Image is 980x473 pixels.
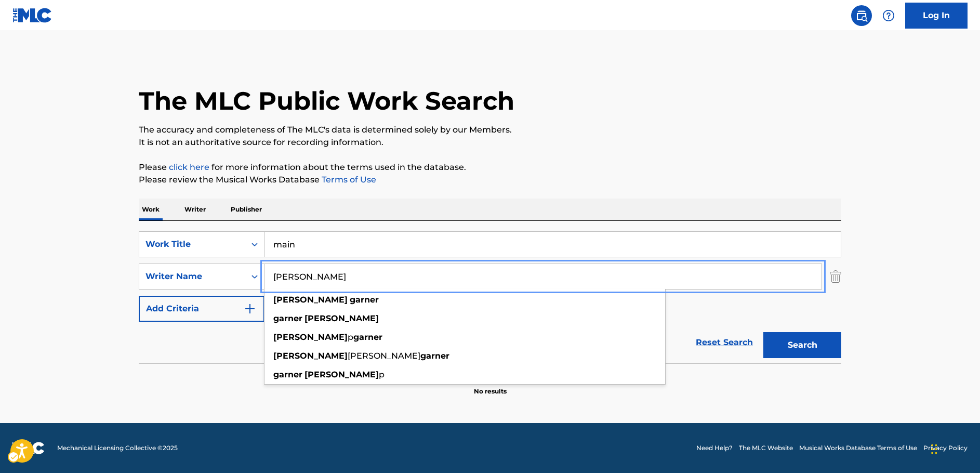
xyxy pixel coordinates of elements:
[273,351,348,361] strong: [PERSON_NAME]
[12,8,52,23] img: MLC Logo
[264,232,841,257] input: Search...
[691,331,758,354] a: Reset Search
[145,238,239,251] div: Work Title
[931,433,937,465] div: Drag
[928,423,980,473] div: Chat Widget
[799,443,917,453] a: Musical Works Database Terms of Use
[139,174,841,186] p: Please review the Musical Works Database
[139,85,514,116] h1: The MLC Public Work Search
[139,124,841,136] p: The accuracy and completeness of The MLC's data is determined solely by our Members.
[348,351,420,361] span: [PERSON_NAME]
[273,313,302,323] strong: garner
[320,175,376,185] a: Terms of Use
[350,295,379,305] strong: garner
[420,351,449,361] strong: garner
[169,162,209,172] a: click here
[905,3,968,29] a: Log In
[57,443,178,453] span: Mechanical Licensing Collective © 2025
[855,9,868,22] img: search
[244,303,256,315] img: 9d2ae6d4665cec9f34b9.svg
[882,9,895,22] img: help
[273,295,348,305] strong: [PERSON_NAME]
[228,199,265,220] p: Publisher
[304,370,379,379] strong: [PERSON_NAME]
[928,423,980,473] iframe: Hubspot Iframe
[264,264,822,289] input: Search...
[139,296,264,322] button: Add Criteria
[304,313,379,323] strong: [PERSON_NAME]
[923,443,968,453] a: Privacy Policy
[830,264,841,290] img: Delete Criterion
[739,443,793,453] a: The MLC Website
[139,199,163,220] p: Work
[379,370,385,379] span: p
[696,443,733,453] a: Need Help?
[273,370,302,379] strong: garner
[474,374,507,396] p: No results
[145,270,239,283] div: Writer Name
[181,199,209,220] p: Writer
[139,161,841,174] p: Please for more information about the terms used in the database.
[348,332,353,342] span: p
[273,332,348,342] strong: [PERSON_NAME]
[139,231,841,363] form: Search Form
[763,332,841,358] button: Search
[353,332,382,342] strong: garner
[12,442,45,454] img: logo
[139,136,841,149] p: It is not an authoritative source for recording information.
